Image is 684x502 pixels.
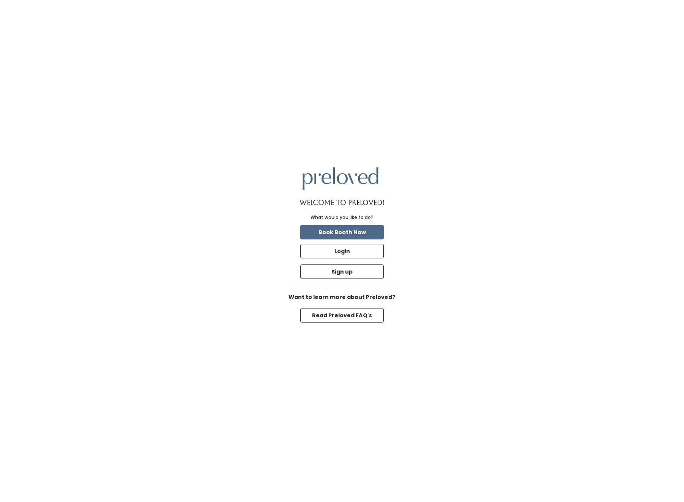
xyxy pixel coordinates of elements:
a: Login [299,242,385,260]
h1: Welcome to Preloved! [300,199,385,206]
button: Sign up [300,264,384,279]
div: What would you like to do? [311,214,373,221]
a: Sign up [299,263,385,280]
img: preloved logo [303,167,378,190]
button: Read Preloved FAQ's [300,308,384,323]
button: Login [300,244,384,258]
h6: Want to learn more about Preloved? [285,294,399,301]
button: Book Booth Now [300,225,384,239]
